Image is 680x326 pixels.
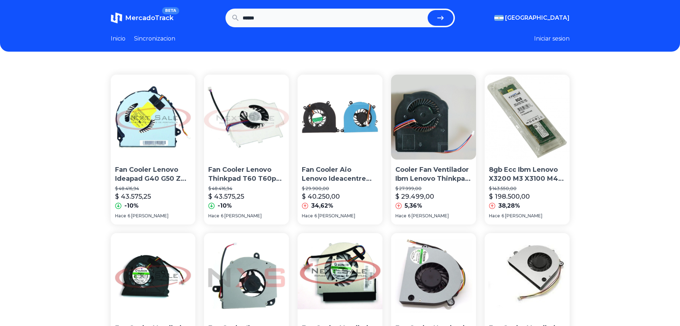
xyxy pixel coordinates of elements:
[505,14,570,22] span: [GEOGRAPHIC_DATA]
[485,233,570,318] img: Fan Cooler Ventilador Lenovo G450 G550 G555
[498,202,520,210] p: 38,28%
[111,12,122,24] img: MercadoTrack
[395,186,472,192] p: $ 27.999,00
[111,233,196,318] img: Fan Cooler Ventilador Ibm Lenovo Thinkpad X201t 60y5451
[115,186,191,192] p: $ 48.416,94
[204,233,289,318] img: Fan Cooler Ibm Lenovo 3000 N100 N200 C200 Y400 - Zona Norte
[125,14,173,22] span: MercadoTrack
[111,75,196,225] a: Fan Cooler Lenovo Ideapad G40 G50 Z40 Z50 - Zona NorteFan Cooler Lenovo Ideapad G40 G50 Z40 Z50 -...
[208,192,244,202] p: $ 43.575,25
[485,75,570,225] a: 8gb Ecc Ibm Lenovo X3200 M3 X3100 M4 M5 X3250 M4 M5 40% Off8gb Ecc Ibm Lenovo X3200 M3 X3100 M4 M...
[489,192,530,202] p: $ 198.500,00
[298,75,382,160] img: Fan Cooler Aio Lenovo Ideacentre A300 A310 320
[302,165,378,183] p: Fan Cooler Aio Lenovo Ideacentre A300 A310 320
[115,192,151,202] p: $ 43.575,25
[395,192,434,202] p: $ 29.499,00
[124,202,139,210] p: -10%
[208,165,285,183] p: Fan Cooler Lenovo Thinkpad T60 T60p 26r9434 - Zona Norte
[405,202,422,210] p: 5,36%
[494,14,570,22] button: [GEOGRAPHIC_DATA]
[408,213,449,219] span: 6 [PERSON_NAME]
[489,165,565,183] p: 8gb Ecc Ibm Lenovo X3200 M3 X3100 M4 M5 X3250 M4 M5 40% Off
[391,233,476,318] img: Fan Cooler Notebook Lenovo G450 G550 G555 Nuevos!
[395,213,406,219] span: Hace
[391,75,476,225] a: Cooler Fan Ventilador Ibm Lenovo Thinkpad T410 T410iCooler Fan Ventilador Ibm Lenovo Thinkpad T41...
[302,186,378,192] p: $ 29.900,00
[208,213,219,219] span: Hace
[115,213,126,219] span: Hace
[221,213,262,219] span: 6 [PERSON_NAME]
[489,186,565,192] p: $ 143.550,00
[311,202,333,210] p: 34,62%
[204,75,289,225] a: Fan Cooler Lenovo Thinkpad T60 T60p 26r9434 - Zona NorteFan Cooler Lenovo Thinkpad T60 T60p 26r94...
[302,192,340,202] p: $ 40.250,00
[298,75,382,225] a: Fan Cooler Aio Lenovo Ideacentre A300 A310 320Fan Cooler Aio Lenovo Ideacentre A300 A310 320$ 29....
[208,186,285,192] p: $ 48.416,94
[298,233,382,318] img: Fan Cooler Ventilador Lenovo Q100 Q110 Q120 Q150 Zona Norte
[111,75,196,160] img: Fan Cooler Lenovo Ideapad G40 G50 Z40 Z50 - Zona Norte
[314,213,355,219] span: 6 [PERSON_NAME]
[134,34,175,43] a: Sincronizacion
[485,75,570,160] img: 8gb Ecc Ibm Lenovo X3200 M3 X3100 M4 M5 X3250 M4 M5 40% Off
[494,15,504,21] img: Argentina
[218,202,232,210] p: -10%
[115,165,191,183] p: Fan Cooler Lenovo Ideapad G40 G50 Z40 Z50 - Zona Norte
[111,34,125,43] a: Inicio
[128,213,168,219] span: 6 [PERSON_NAME]
[204,75,289,160] img: Fan Cooler Lenovo Thinkpad T60 T60p 26r9434 - Zona Norte
[162,7,179,14] span: BETA
[391,75,476,160] img: Cooler Fan Ventilador Ibm Lenovo Thinkpad T410 T410i
[302,213,313,219] span: Hace
[395,165,472,183] p: Cooler Fan Ventilador Ibm Lenovo Thinkpad T410 T410i
[111,12,173,24] a: MercadoTrackBETA
[489,213,500,219] span: Hace
[534,34,570,43] button: Iniciar sesion
[501,213,542,219] span: 6 [PERSON_NAME]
